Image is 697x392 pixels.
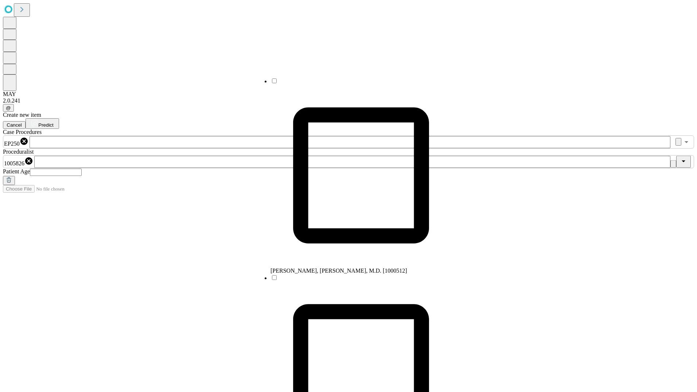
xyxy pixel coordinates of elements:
div: 2.0.241 [3,97,694,104]
span: EP250 [4,141,20,147]
div: EP250 [4,137,28,147]
button: Predict [26,118,59,129]
button: Clear [670,160,676,168]
span: Create new item [3,112,41,118]
button: Open [681,137,692,147]
span: Proceduralist [3,149,34,155]
button: Clear [675,138,681,146]
span: [PERSON_NAME], [PERSON_NAME], M.D. [1000512] [270,268,407,274]
span: Cancel [7,122,22,128]
span: 1005826 [4,160,24,166]
div: 1005826 [4,157,33,167]
span: @ [6,105,11,111]
div: MAY [3,91,694,97]
span: Patient Age [3,168,30,174]
button: @ [3,104,14,112]
span: Scheduled Procedure [3,129,42,135]
span: Predict [38,122,53,128]
button: Cancel [3,121,26,129]
button: Close [676,156,691,168]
